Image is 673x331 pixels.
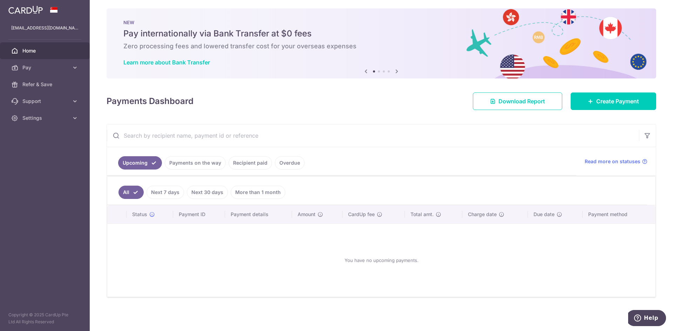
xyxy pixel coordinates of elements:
img: Bank transfer banner [107,8,656,78]
span: Pay [22,64,69,71]
a: Read more on statuses [585,158,647,165]
a: All [118,186,144,199]
span: Create Payment [596,97,639,105]
a: More than 1 month [231,186,285,199]
span: Refer & Save [22,81,69,88]
span: Home [22,47,69,54]
img: CardUp [8,6,43,14]
div: You have no upcoming payments. [116,229,647,291]
th: Payment ID [173,205,225,223]
a: Payments on the way [165,156,226,170]
a: Recipient paid [229,156,272,170]
a: Learn more about Bank Transfer [123,59,210,66]
a: Upcoming [118,156,162,170]
a: Create Payment [571,92,656,110]
a: Next 30 days [187,186,228,199]
h5: Pay internationally via Bank Transfer at $0 fees [123,28,639,39]
a: Overdue [275,156,305,170]
th: Payment details [225,205,292,223]
span: CardUp fee [348,211,375,218]
span: Status [132,211,147,218]
span: Amount [298,211,315,218]
a: Next 7 days [147,186,184,199]
iframe: Opens a widget where you can find more information [628,310,666,327]
h6: Zero processing fees and lowered transfer cost for your overseas expenses [123,42,639,50]
p: [EMAIL_ADDRESS][DOMAIN_NAME] [11,25,79,32]
th: Payment method [583,205,655,223]
span: Total amt. [410,211,434,218]
span: Support [22,98,69,105]
input: Search by recipient name, payment id or reference [107,124,639,147]
span: Download Report [498,97,545,105]
span: Due date [533,211,555,218]
span: Help [16,5,30,11]
p: NEW [123,20,639,25]
span: Settings [22,115,69,122]
span: Charge date [468,211,497,218]
h4: Payments Dashboard [107,95,193,108]
span: Read more on statuses [585,158,640,165]
a: Download Report [473,92,562,110]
